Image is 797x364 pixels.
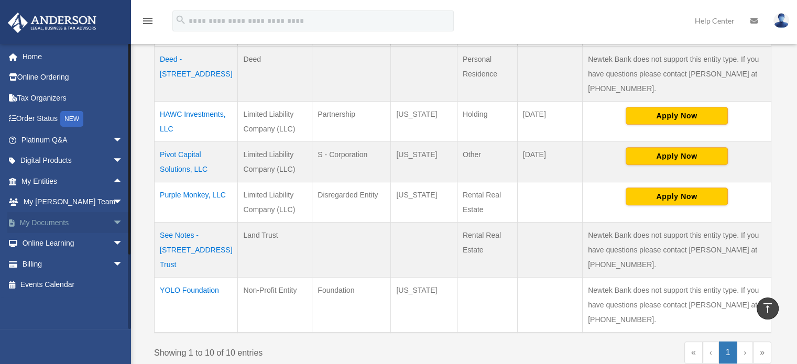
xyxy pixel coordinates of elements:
[155,222,238,277] td: See Notes - [STREET_ADDRESS] Trust
[238,141,312,182] td: Limited Liability Company (LLC)
[141,15,154,27] i: menu
[457,46,517,101] td: Personal Residence
[155,141,238,182] td: Pivot Capital Solutions, LLC
[113,233,134,255] span: arrow_drop_down
[684,341,703,363] a: First
[113,171,134,192] span: arrow_drop_up
[312,141,391,182] td: S - Corporation
[238,101,312,141] td: Limited Liability Company (LLC)
[391,182,457,222] td: [US_STATE]
[457,141,517,182] td: Other
[773,13,789,28] img: User Pic
[7,192,139,213] a: My [PERSON_NAME] Teamarrow_drop_down
[7,253,139,274] a: Billingarrow_drop_down
[391,277,457,333] td: [US_STATE]
[155,277,238,333] td: YOLO Foundation
[7,46,139,67] a: Home
[141,18,154,27] a: menu
[583,222,771,277] td: Newtek Bank does not support this entity type. If you have questions please contact [PERSON_NAME]...
[719,341,737,363] a: 1
[7,67,139,88] a: Online Ordering
[238,277,312,333] td: Non-Profit Entity
[753,341,771,363] a: Last
[703,341,719,363] a: Previous
[583,46,771,101] td: Newtek Bank does not support this entity type. If you have questions please contact [PERSON_NAME]...
[517,141,582,182] td: [DATE]
[626,107,728,125] button: Apply Now
[391,141,457,182] td: [US_STATE]
[7,129,139,150] a: Platinum Q&Aarrow_drop_down
[238,222,312,277] td: Land Trust
[155,46,238,101] td: Deed - [STREET_ADDRESS]
[583,277,771,333] td: Newtek Bank does not support this entity type. If you have questions please contact [PERSON_NAME]...
[155,101,238,141] td: HAWC Investments, LLC
[312,182,391,222] td: Disregarded Entity
[60,111,83,127] div: NEW
[155,182,238,222] td: Purple Monkey, LLC
[113,253,134,275] span: arrow_drop_down
[238,46,312,101] td: Deed
[154,341,455,360] div: Showing 1 to 10 of 10 entries
[457,101,517,141] td: Holding
[626,147,728,165] button: Apply Now
[175,14,187,26] i: search
[7,108,139,130] a: Order StatusNEW
[7,212,139,233] a: My Documentsarrow_drop_down
[737,341,753,363] a: Next
[113,150,134,172] span: arrow_drop_down
[761,302,774,314] i: vertical_align_top
[312,277,391,333] td: Foundation
[113,212,134,234] span: arrow_drop_down
[113,129,134,151] span: arrow_drop_down
[626,187,728,205] button: Apply Now
[457,222,517,277] td: Rental Real Estate
[113,192,134,213] span: arrow_drop_down
[7,150,139,171] a: Digital Productsarrow_drop_down
[517,101,582,141] td: [DATE]
[757,297,779,319] a: vertical_align_top
[7,171,134,192] a: My Entitiesarrow_drop_up
[5,13,100,33] img: Anderson Advisors Platinum Portal
[7,233,139,254] a: Online Learningarrow_drop_down
[457,182,517,222] td: Rental Real Estate
[391,101,457,141] td: [US_STATE]
[7,274,139,295] a: Events Calendar
[7,87,139,108] a: Tax Organizers
[312,101,391,141] td: Partnership
[238,182,312,222] td: Limited Liability Company (LLC)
